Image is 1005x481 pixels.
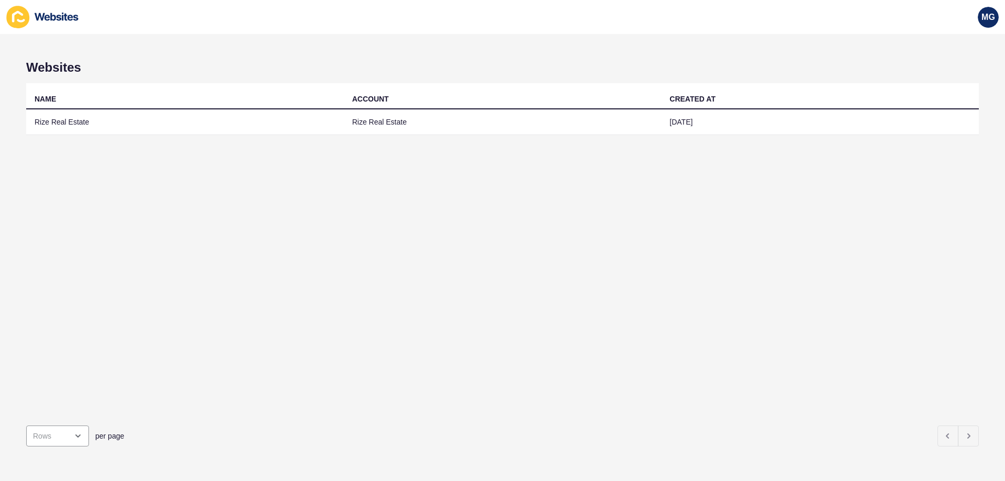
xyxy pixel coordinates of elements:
[26,60,979,75] h1: Websites
[344,109,662,135] td: Rize Real Estate
[26,426,89,446] div: open menu
[981,12,995,23] span: MG
[661,109,979,135] td: [DATE]
[26,109,344,135] td: Rize Real Estate
[35,94,56,104] div: NAME
[95,431,124,441] span: per page
[352,94,389,104] div: ACCOUNT
[669,94,716,104] div: CREATED AT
